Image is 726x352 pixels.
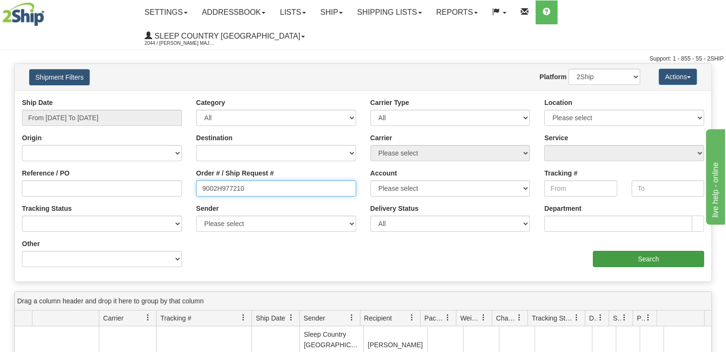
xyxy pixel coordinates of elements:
span: Sleep Country [GEOGRAPHIC_DATA] [152,32,300,40]
button: Actions [659,69,697,85]
span: Carrier [103,313,124,323]
span: Charge [496,313,516,323]
a: Tracking Status filter column settings [568,310,585,326]
span: Tracking Status [532,313,573,323]
label: Service [544,133,568,143]
a: Sender filter column settings [344,310,360,326]
span: Recipient [364,313,392,323]
div: live help - online [7,6,88,17]
label: Ship Date [22,98,53,107]
span: 2044 / [PERSON_NAME] Major [PERSON_NAME] [145,39,216,48]
span: Pickup Status [637,313,645,323]
a: Addressbook [195,0,273,24]
label: Account [370,168,397,178]
label: Platform [539,72,567,82]
label: Delivery Status [370,204,419,213]
label: Department [544,204,581,213]
a: Tracking # filter column settings [235,310,252,326]
a: Carrier filter column settings [140,310,156,326]
label: Carrier [370,133,392,143]
span: Tracking # [160,313,191,323]
label: Sender [196,204,219,213]
a: Lists [273,0,313,24]
label: Category [196,98,225,107]
input: From [544,180,617,197]
button: Shipment Filters [29,69,90,85]
a: Pickup Status filter column settings [640,310,656,326]
span: Shipment Issues [613,313,621,323]
label: Reference / PO [22,168,70,178]
a: Charge filter column settings [511,310,527,326]
a: Sleep Country [GEOGRAPHIC_DATA] 2044 / [PERSON_NAME] Major [PERSON_NAME] [137,24,312,48]
span: Delivery Status [589,313,597,323]
div: Support: 1 - 855 - 55 - 2SHIP [2,55,724,63]
label: Other [22,239,40,248]
label: Origin [22,133,42,143]
input: To [631,180,704,197]
a: Reports [429,0,485,24]
a: Shipping lists [350,0,429,24]
label: Tracking Status [22,204,72,213]
a: Settings [137,0,195,24]
label: Destination [196,133,232,143]
label: Location [544,98,572,107]
span: Packages [424,313,444,323]
a: Delivery Status filter column settings [592,310,609,326]
a: Ship Date filter column settings [283,310,299,326]
a: Shipment Issues filter column settings [616,310,632,326]
div: grid grouping header [15,292,711,311]
label: Order # / Ship Request # [196,168,274,178]
input: Search [593,251,704,267]
a: Weight filter column settings [475,310,492,326]
label: Tracking # [544,168,577,178]
iframe: chat widget [704,127,725,225]
span: Sender [304,313,325,323]
img: logo2044.jpg [2,2,44,26]
a: Packages filter column settings [440,310,456,326]
a: Recipient filter column settings [404,310,420,326]
span: Ship Date [256,313,285,323]
label: Carrier Type [370,98,409,107]
span: Weight [460,313,480,323]
a: Ship [313,0,350,24]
